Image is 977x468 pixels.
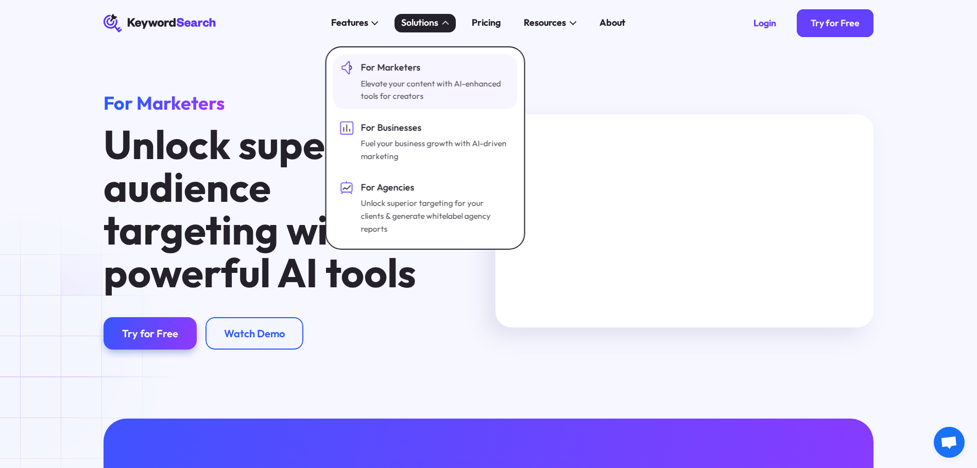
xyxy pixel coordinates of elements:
div: Watch Demo [224,327,285,340]
div: Features [331,16,368,30]
div: Elevate your content with AI-enhanced tools for creators [361,77,508,102]
a: Try for Free [104,317,197,350]
iframe: KeywordSearch Homepage Welcome [495,114,873,327]
div: For Agencies [361,181,508,195]
a: Pricing [465,14,508,32]
div: Fuel your business growth with AI-driven marketing [361,137,508,162]
div: Try for Free [122,327,178,340]
div: For Marketers [361,61,508,75]
div: Login [753,18,776,29]
div: For Businesses [361,121,508,135]
h1: Unlock superior audience targeting with powerful AI tools [104,123,436,294]
a: Try for Free [797,9,873,37]
span: For Marketers [104,91,225,114]
div: Pricing [472,16,501,30]
div: Try for Free [811,18,860,29]
div: Resources [524,16,566,30]
a: Open chat [934,427,965,458]
a: For MarketersElevate your content with AI-enhanced tools for creators [333,54,517,109]
a: For BusinessesFuel your business growth with AI-driven marketing [333,114,517,169]
div: Solutions [401,16,438,30]
a: About [592,14,632,32]
div: About [599,16,625,30]
div: Unlock superior targeting for your clients & generate whitelabel agency reports [361,197,508,235]
a: For AgenciesUnlock superior targeting for your clients & generate whitelabel agency reports [333,174,517,242]
nav: Solutions [325,46,525,250]
a: Login [740,9,790,37]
